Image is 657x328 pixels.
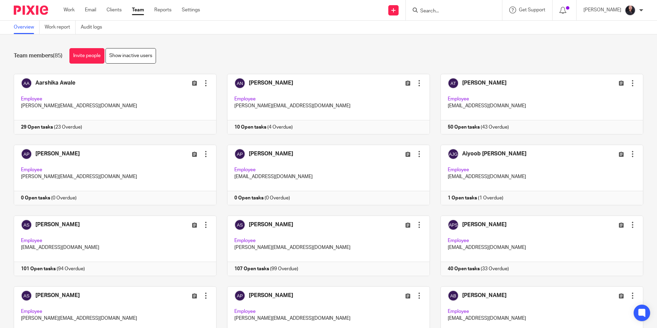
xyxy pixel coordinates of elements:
[81,21,107,34] a: Audit logs
[583,7,621,13] p: [PERSON_NAME]
[53,53,63,58] span: (85)
[14,6,48,15] img: Pixie
[107,7,122,13] a: Clients
[105,48,156,64] a: Show inactive users
[132,7,144,13] a: Team
[85,7,96,13] a: Email
[519,8,545,12] span: Get Support
[45,21,76,34] a: Work report
[420,8,481,14] input: Search
[14,52,63,59] h1: Team members
[14,21,40,34] a: Overview
[154,7,171,13] a: Reports
[625,5,636,16] img: MicrosoftTeams-image.jfif
[182,7,200,13] a: Settings
[69,48,104,64] a: Invite people
[64,7,75,13] a: Work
